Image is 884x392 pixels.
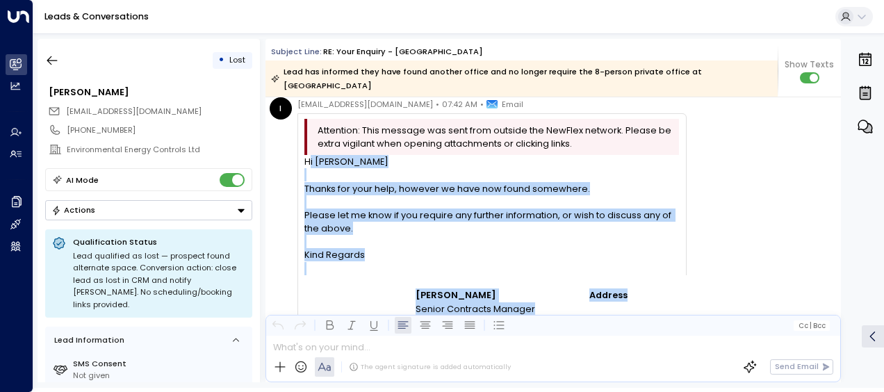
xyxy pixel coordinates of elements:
div: The agent signature is added automatically [349,362,511,372]
span: 07:42 AM [442,97,477,111]
div: • [218,50,224,70]
span: • [480,97,484,111]
span: Senior Contracts Manager [416,302,535,316]
span: Attention: This message was sent from outside the NewFlex network. Please be extra vigilant when ... [318,124,676,150]
div: Button group with a nested menu [45,200,252,220]
button: Cc|Bcc [794,320,830,331]
span: Kind Regards [304,248,365,261]
span: [EMAIL_ADDRESS][DOMAIN_NAME] [297,97,433,111]
span: Show Texts [785,58,834,71]
span: Lost [229,54,245,65]
span: Address [589,288,628,302]
button: Actions [45,200,252,220]
button: Redo [292,317,309,334]
span: lindsay.flockhart@e2cbms.com [66,106,202,117]
span: Cc Bcc [799,322,826,329]
div: RE: Your enquiry - [GEOGRAPHIC_DATA] [323,46,483,58]
div: l [270,97,292,120]
span: Please let me know if you require any further information, or wish to discuss any of the above. [304,209,679,235]
label: SMS Consent [73,358,247,370]
span: [GEOGRAPHIC_DATA] [GEOGRAPHIC_DATA] [STREET_ADDRESS] [589,302,686,355]
div: Actions [51,205,95,215]
div: Environmental Energy Controls Ltd [67,144,252,156]
span: Thanks for your help, however we have now found somewhere. [304,182,590,195]
span: Subject Line: [271,46,322,57]
div: [PERSON_NAME] [49,85,252,99]
span: • [436,97,439,111]
div: Not given [73,370,247,382]
span: | [810,322,812,329]
span: Hi [PERSON_NAME] [304,155,388,168]
p: Qualification Status [73,236,245,247]
span: [EMAIL_ADDRESS][DOMAIN_NAME] [66,106,202,117]
span: Email [502,97,523,111]
div: Lead Information [50,334,124,346]
div: Lead qualified as lost — prospect found alternate space. Conversion action: close lead as lost in... [73,250,245,311]
div: [PHONE_NUMBER] [67,124,252,136]
a: Leads & Conversations [44,10,149,22]
div: Lead has informed they have found another office and no longer require the 8-person private offic... [271,65,771,92]
div: AI Mode [66,173,99,187]
button: Undo [270,317,286,334]
span: [PERSON_NAME] [416,288,496,302]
